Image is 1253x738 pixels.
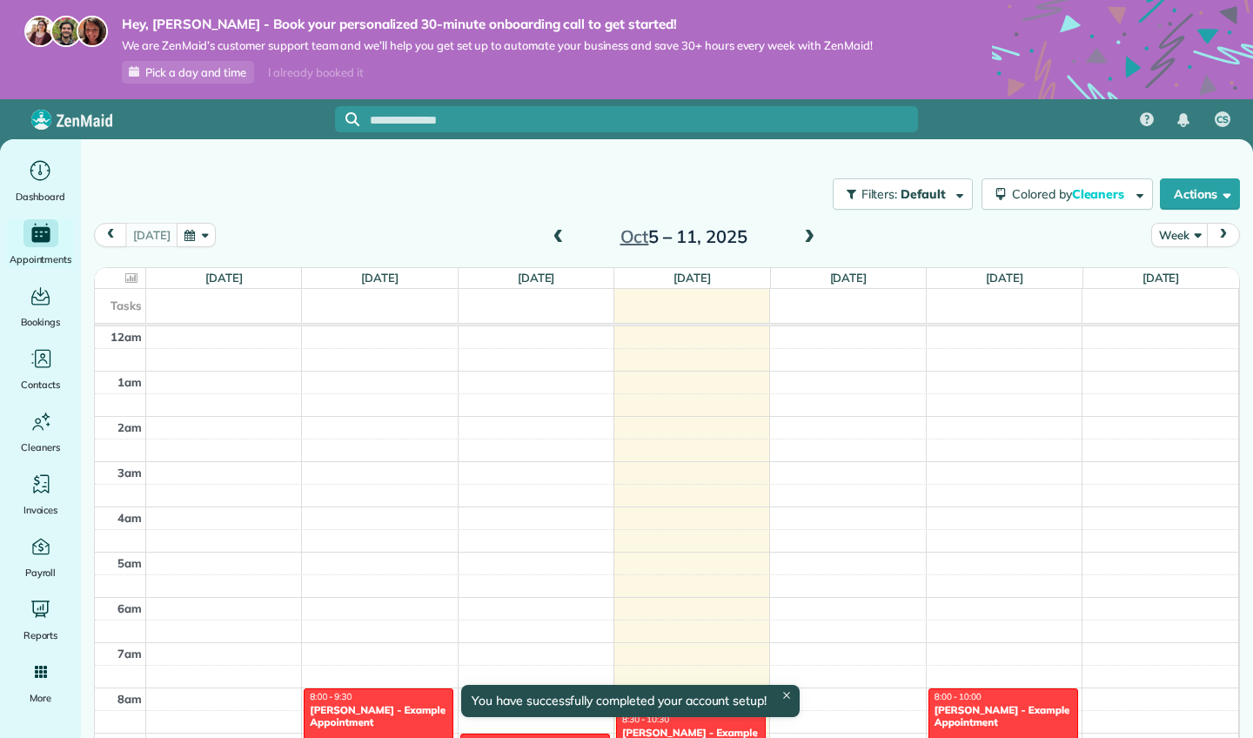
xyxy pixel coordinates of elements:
[1165,101,1202,139] div: Notifications
[1151,223,1208,246] button: Week
[1072,186,1128,202] span: Cleaners
[1216,113,1229,127] span: CS
[122,61,254,84] a: Pick a day and time
[1012,186,1130,202] span: Colored by
[1207,223,1240,246] button: next
[21,376,60,393] span: Contacts
[10,251,72,268] span: Appointments
[7,533,74,581] a: Payroll
[622,714,669,725] span: 8:30 - 10:30
[117,466,142,480] span: 3am
[1142,271,1180,285] a: [DATE]
[935,691,982,702] span: 8:00 - 10:00
[335,112,359,126] button: Focus search
[461,685,800,717] div: You have successfully completed your account setup!
[1126,99,1253,139] nav: Main
[824,178,973,210] a: Filters: Default
[122,38,873,53] span: We are ZenMaid’s customer support team and we’ll help you get set up to automate your business an...
[50,16,82,47] img: jorge-587dff0eeaa6aab1f244e6dc62b8924c3b6ad411094392a53c71c6c4a576187d.jpg
[620,225,649,247] span: Oct
[117,647,142,661] span: 7am
[861,186,898,202] span: Filters:
[7,345,74,393] a: Contacts
[986,271,1023,285] a: [DATE]
[16,188,65,205] span: Dashboard
[345,112,359,126] svg: Focus search
[117,601,142,615] span: 6am
[117,511,142,525] span: 4am
[125,223,178,246] button: [DATE]
[145,65,246,79] span: Pick a day and time
[94,223,127,246] button: prev
[934,704,1073,729] div: [PERSON_NAME] - Example Appointment
[7,157,74,205] a: Dashboard
[25,564,57,581] span: Payroll
[830,271,868,285] a: [DATE]
[77,16,108,47] img: michelle-19f622bdf1676172e81f8f8fba1fb50e276960ebfe0243fe18214015130c80e4.jpg
[982,178,1153,210] button: Colored byCleaners
[575,227,793,246] h2: 5 – 11, 2025
[21,439,60,456] span: Cleaners
[833,178,973,210] button: Filters: Default
[117,375,142,389] span: 1am
[117,556,142,570] span: 5am
[7,470,74,519] a: Invoices
[258,62,373,84] div: I already booked it
[310,691,352,702] span: 8:00 - 9:30
[309,704,448,729] div: [PERSON_NAME] - Example Appointment
[361,271,399,285] a: [DATE]
[518,271,555,285] a: [DATE]
[122,16,873,33] strong: Hey, [PERSON_NAME] - Book your personalized 30-minute onboarding call to get started!
[205,271,243,285] a: [DATE]
[30,689,51,707] span: More
[23,501,58,519] span: Invoices
[7,595,74,644] a: Reports
[673,271,711,285] a: [DATE]
[24,16,56,47] img: maria-72a9807cf96188c08ef61303f053569d2e2a8a1cde33d635c8a3ac13582a053d.jpg
[117,420,142,434] span: 2am
[901,186,947,202] span: Default
[21,313,61,331] span: Bookings
[7,219,74,268] a: Appointments
[7,407,74,456] a: Cleaners
[23,627,58,644] span: Reports
[7,282,74,331] a: Bookings
[1160,178,1240,210] button: Actions
[117,692,142,706] span: 8am
[111,330,142,344] span: 12am
[111,299,142,312] span: Tasks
